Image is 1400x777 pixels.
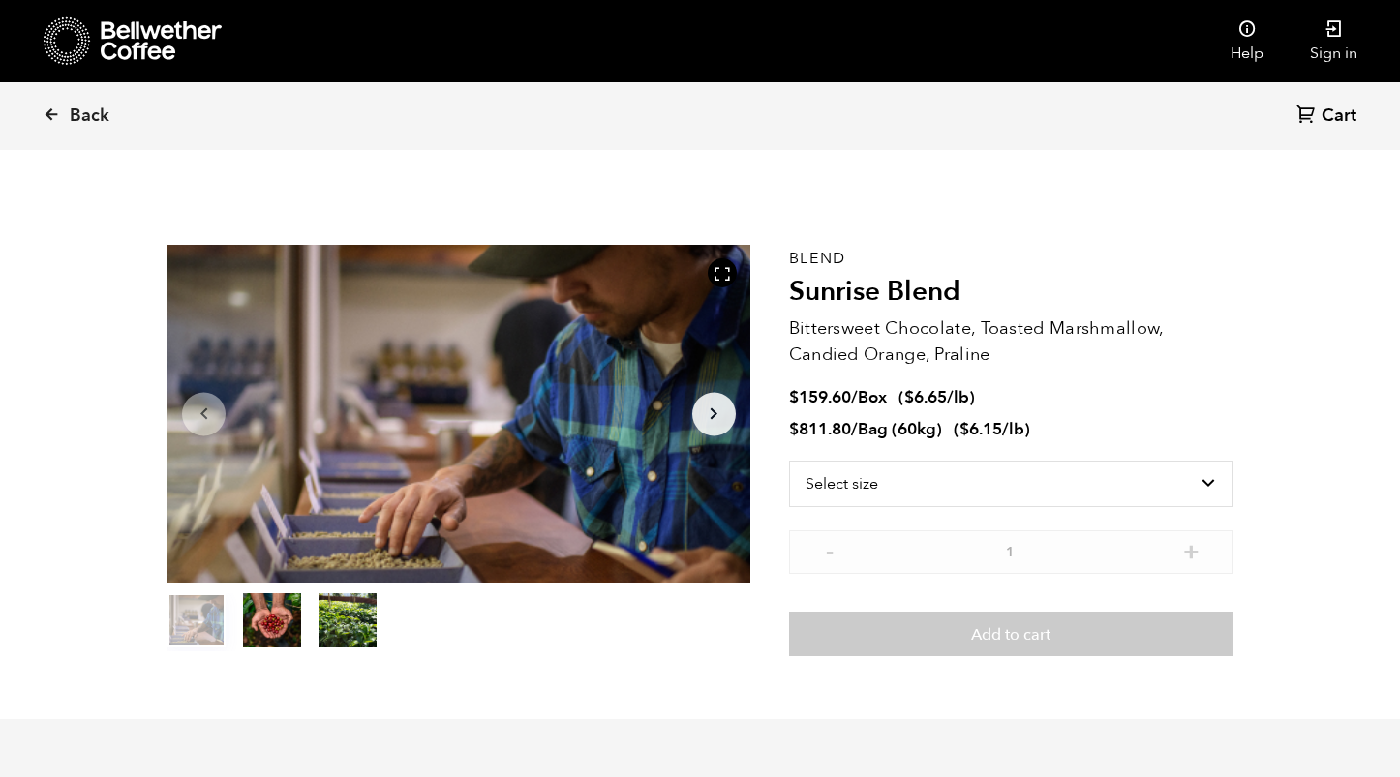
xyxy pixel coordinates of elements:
[789,386,851,408] bdi: 159.60
[789,386,799,408] span: $
[959,418,969,440] span: $
[1002,418,1024,440] span: /lb
[789,612,1233,656] button: Add to cart
[1179,540,1203,559] button: +
[858,418,942,440] span: Bag (60kg)
[789,418,851,440] bdi: 811.80
[818,540,842,559] button: -
[851,386,858,408] span: /
[789,276,1233,309] h2: Sunrise Blend
[959,418,1002,440] bdi: 6.15
[858,386,887,408] span: Box
[789,418,799,440] span: $
[904,386,947,408] bdi: 6.65
[1322,105,1356,128] span: Cart
[904,386,914,408] span: $
[789,315,1233,368] p: Bittersweet Chocolate, Toasted Marshmallow, Candied Orange, Praline
[70,105,109,128] span: Back
[851,418,858,440] span: /
[954,418,1030,440] span: ( )
[898,386,975,408] span: ( )
[1296,104,1361,130] a: Cart
[947,386,969,408] span: /lb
